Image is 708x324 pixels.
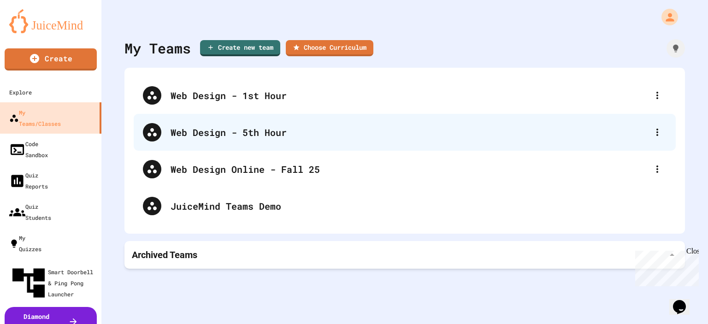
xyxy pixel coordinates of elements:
div: Explore [9,87,32,98]
div: My Teams/Classes [9,107,61,129]
div: Web Design - 1st Hour [171,88,648,102]
a: Create new team [200,40,280,56]
div: Web Design Online - Fall 25 [134,151,676,188]
div: Chat with us now!Close [4,4,64,59]
p: Archived Teams [132,248,197,261]
a: Choose Curriculum [286,40,373,56]
div: Web Design - 5th Hour [134,114,676,151]
div: Quiz Reports [9,170,48,192]
div: Web Design - 1st Hour [134,77,676,114]
div: My Teams [124,38,191,59]
div: JuiceMind Teams Demo [134,188,676,224]
div: Web Design - 5th Hour [171,125,648,139]
img: logo-orange.svg [9,9,92,33]
div: My Quizzes [9,232,41,254]
div: Smart Doorbell & Ping Pong Launcher [9,264,98,302]
div: JuiceMind Teams Demo [171,199,667,213]
div: How it works [667,39,685,58]
iframe: chat widget [631,247,699,286]
div: Code Sandbox [9,138,48,160]
iframe: chat widget [669,287,699,315]
div: Web Design Online - Fall 25 [171,162,648,176]
div: My Account [652,6,680,28]
a: Create [5,48,97,71]
div: Quiz Students [9,201,51,223]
